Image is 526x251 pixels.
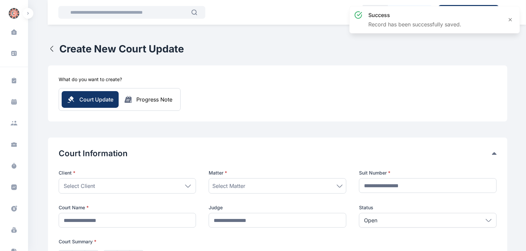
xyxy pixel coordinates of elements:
span: Matter [209,170,227,176]
div: Progress Note [136,95,172,103]
button: Court Information [59,148,492,159]
label: Suit Number [359,170,497,176]
span: Court Update [79,95,113,103]
span: Select Client [64,182,95,190]
span: Select Matter [212,182,245,190]
label: Status [359,204,497,211]
button: Progress Note [119,95,178,103]
h5: What do you want to create? [59,76,122,83]
p: Record has been successfully saved. [368,20,461,28]
h3: success [368,11,461,19]
div: Court Information [59,148,497,159]
p: Client [59,170,196,176]
label: Judge [209,204,346,211]
button: Court Update [62,91,119,108]
p: Court Summary [59,238,497,245]
h1: Create New Court Update [59,43,184,55]
p: Open [364,216,377,224]
label: Court Name [59,204,196,211]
